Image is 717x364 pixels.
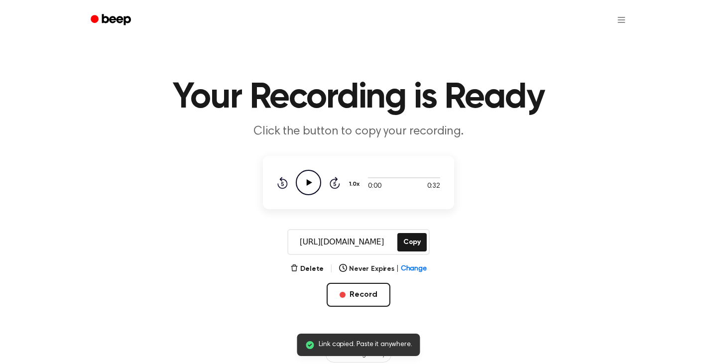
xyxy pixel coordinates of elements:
[401,264,427,274] span: Change
[290,264,324,274] button: Delete
[327,283,390,307] button: Record
[396,264,399,274] span: |
[348,176,363,193] button: 1.0x
[330,263,333,275] span: |
[339,264,427,274] button: Never Expires|Change
[609,8,633,32] button: Open menu
[319,340,412,350] span: Link copied. Paste it anywhere.
[104,80,613,116] h1: Your Recording is Ready
[84,10,140,30] a: Beep
[397,233,427,251] button: Copy
[368,181,381,192] span: 0:00
[167,123,550,140] p: Click the button to copy your recording.
[427,181,440,192] span: 0:32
